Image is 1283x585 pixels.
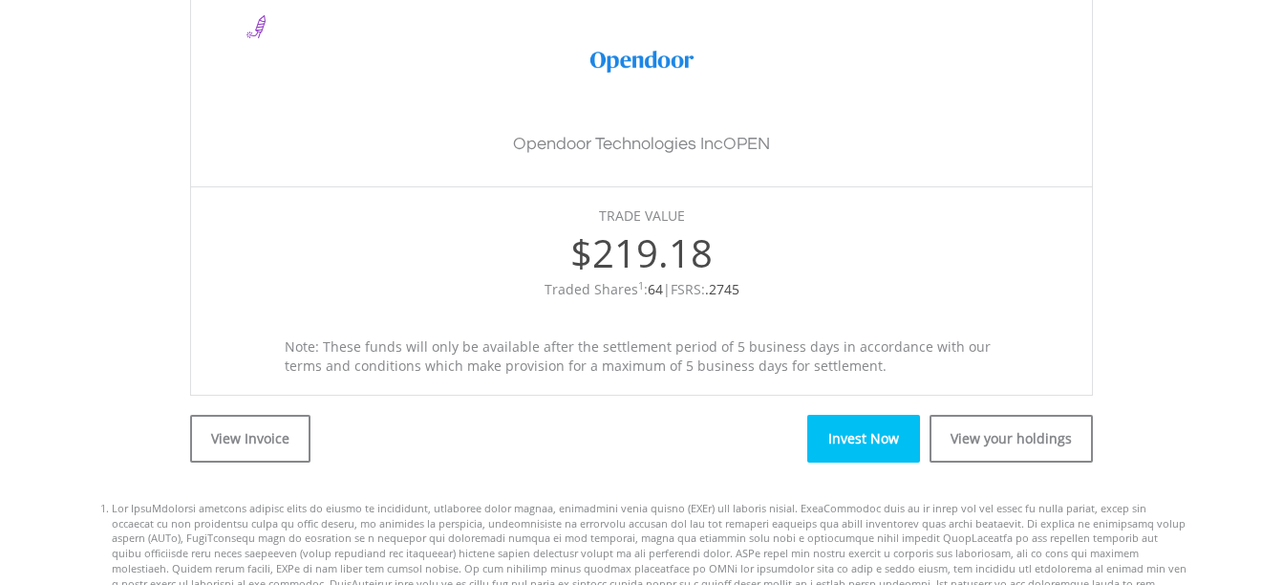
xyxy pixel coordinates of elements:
[210,131,1073,158] h3: Opendoor Technologies Inc
[270,337,1014,376] div: Note: These funds will only be available after the settlement period of 5 business days in accord...
[545,280,663,298] span: Traded Shares :
[638,279,644,292] sup: 1
[671,280,739,298] span: FSRS:
[723,135,770,153] span: OPEN
[807,415,920,463] a: Invest Now
[190,415,310,463] a: View Invoice
[705,280,739,298] span: .2745
[648,280,663,298] span: 64
[570,11,714,112] img: EQU.US.OPEN.png
[570,227,713,279] span: $219.18
[930,415,1093,463] a: View your holdings
[210,280,1073,299] div: |
[210,206,1073,226] div: TRADE VALUE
